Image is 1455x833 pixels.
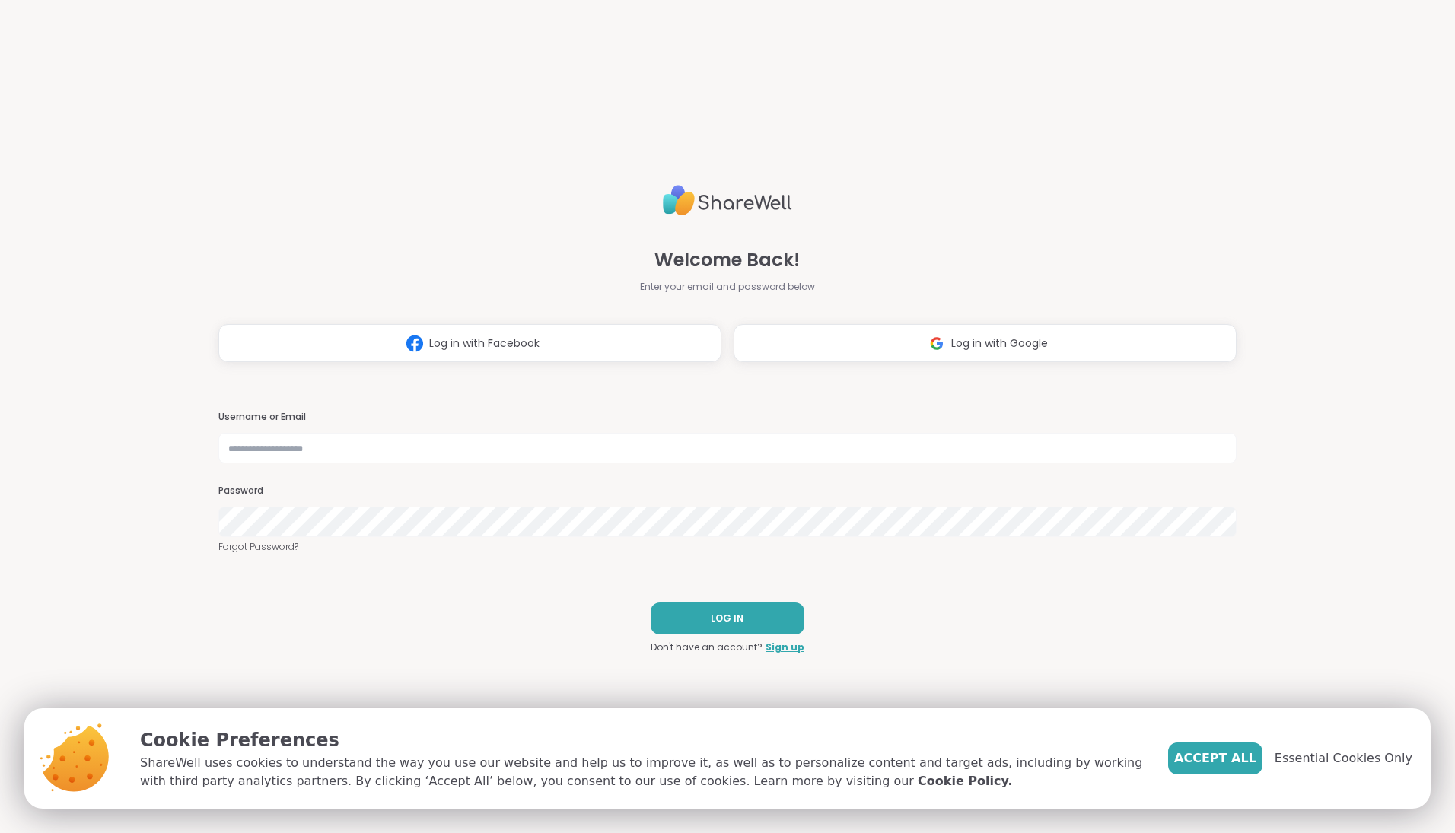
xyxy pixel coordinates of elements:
[218,540,1237,554] a: Forgot Password?
[711,612,743,625] span: LOG IN
[651,641,763,654] span: Don't have an account?
[140,754,1144,790] p: ShareWell uses cookies to understand the way you use our website and help us to improve it, as we...
[400,329,429,358] img: ShareWell Logomark
[1275,749,1412,768] span: Essential Cookies Only
[654,246,800,274] span: Welcome Back!
[663,179,792,222] img: ShareWell Logo
[1174,749,1256,768] span: Accept All
[766,641,804,654] a: Sign up
[951,335,1048,351] span: Log in with Google
[1168,742,1262,774] button: Accept All
[922,329,951,358] img: ShareWell Logomark
[640,280,815,294] span: Enter your email and password below
[918,772,1012,790] a: Cookie Policy.
[218,324,721,362] button: Log in with Facebook
[734,324,1237,362] button: Log in with Google
[218,485,1237,498] h3: Password
[218,411,1237,424] h3: Username or Email
[651,602,804,634] button: LOG IN
[140,726,1144,754] p: Cookie Preferences
[429,335,540,351] span: Log in with Facebook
